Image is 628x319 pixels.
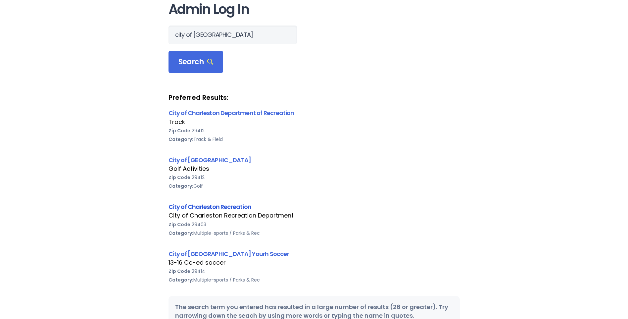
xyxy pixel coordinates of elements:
[169,230,193,236] b: Category:
[169,26,297,44] input: Search Orgs…
[169,220,460,229] div: 29403
[169,173,460,182] div: 29412
[169,127,192,134] b: Zip Code:
[169,268,192,275] b: Zip Code:
[169,267,460,276] div: 29414
[169,203,252,211] a: City of Charleston Recreation
[169,174,192,181] b: Zip Code:
[169,221,192,228] b: Zip Code:
[169,258,460,267] div: 13-16 Co-ed soccer
[178,57,214,67] span: Search
[169,277,193,283] b: Category:
[169,136,193,143] b: Category:
[169,126,460,135] div: 29412
[169,183,193,189] b: Category:
[169,249,460,258] div: City of [GEOGRAPHIC_DATA] Yourh Soccer
[169,250,289,258] a: City of [GEOGRAPHIC_DATA] Yourh Soccer
[169,108,460,117] div: City of Charleston Department of Recreation
[169,229,460,237] div: Multiple-sports / Parks & Rec
[169,109,294,117] a: City of Charleston Department of Recreation
[169,156,460,164] div: City of [GEOGRAPHIC_DATA]
[169,156,251,164] a: City of [GEOGRAPHIC_DATA]
[169,51,223,73] div: Search
[169,118,460,126] div: Track
[169,182,460,190] div: Golf
[169,164,460,173] div: Golf Activities
[169,211,460,220] div: City of Charleston Recreation Department
[169,202,460,211] div: City of Charleston Recreation
[169,2,460,17] h1: Admin Log In
[169,93,460,102] strong: Preferred Results:
[169,135,460,144] div: Track & Field
[169,276,460,284] div: Multiple-sports / Parks & Rec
